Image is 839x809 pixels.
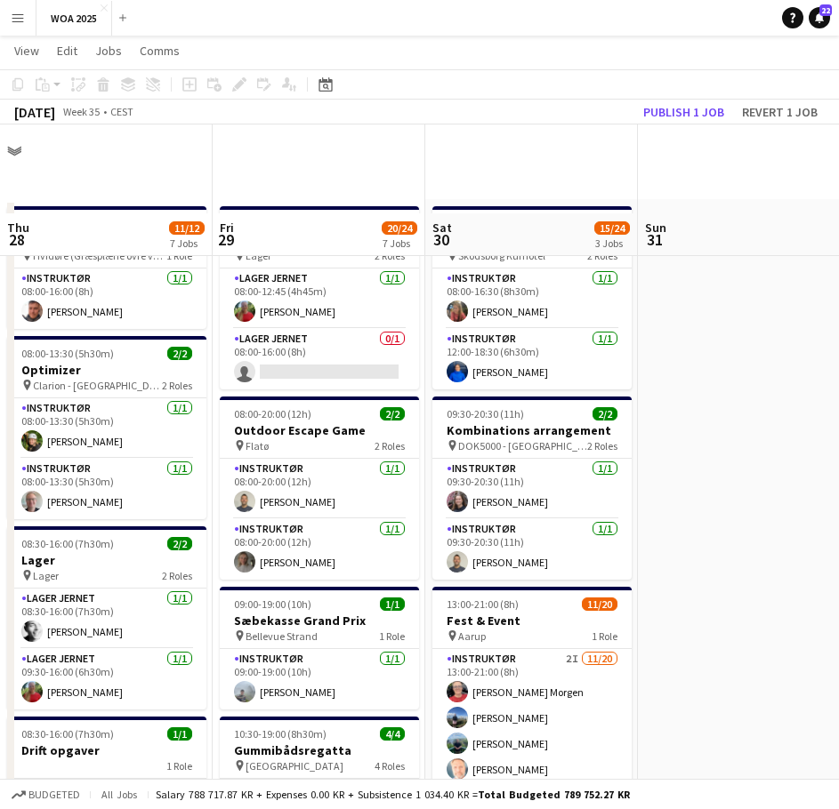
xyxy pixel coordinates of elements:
span: 1/1 [167,727,192,741]
span: DOK5000 - [GEOGRAPHIC_DATA] [458,439,587,453]
span: 2 Roles [375,439,405,453]
div: [DATE] [14,103,55,121]
h3: Lager [7,552,206,568]
span: Week 35 [59,105,103,118]
span: View [14,43,39,59]
a: Comms [133,39,187,62]
span: 31 [642,229,666,250]
app-job-card: 08:00-16:00 (8h)1/2Lager Lager2 RolesLager Jernet1/108:00-12:45 (4h45m)[PERSON_NAME]Lager Jernet0... [220,206,419,389]
span: 1 Role [592,629,617,643]
span: Total Budgeted 789 752.27 KR [478,788,630,801]
span: 1/1 [380,597,405,611]
a: View [7,39,46,62]
span: 11/20 [582,597,617,611]
span: Lager [33,569,59,582]
span: 2/2 [380,407,405,421]
h3: Outdoor Escape Game [220,422,419,438]
h3: Drift opgaver [7,742,206,758]
app-card-role: Instruktør1/108:00-20:00 (12h)[PERSON_NAME] [220,519,419,580]
span: 29 [217,229,234,250]
span: 1 Role [379,629,405,643]
span: 2/2 [593,407,617,421]
app-card-role: Instruktør1/109:30-20:30 (11h)[PERSON_NAME] [432,459,632,519]
span: Comms [140,43,180,59]
span: 2 Roles [162,569,192,582]
app-card-role: Lager Jernet0/108:00-16:00 (8h) [220,329,419,389]
span: 08:30-16:00 (7h30m) [21,537,114,550]
span: 1 Role [166,759,192,773]
span: 4 Roles [375,759,405,773]
h3: Fest & Event [432,613,632,629]
span: [GEOGRAPHIC_DATA] [246,759,343,773]
span: 11/12 [169,221,205,235]
span: 4/4 [380,727,405,741]
div: CEST [110,105,133,118]
button: Budgeted [9,785,83,805]
app-job-card: 09:00-19:00 (10h)1/1Sæbekasse Grand Prix Bellevue Strand1 RoleInstruktør1/109:00-19:00 (10h)[PERS... [220,587,419,709]
app-job-card: 08:00-16:00 (8h)1/1Bueskydning Hvidøre (Græsplæne ovre ved [GEOGRAPHIC_DATA])1 RoleInstruktør1/10... [7,206,206,329]
button: WOA 2025 [36,1,112,36]
span: 22 [819,4,832,16]
app-card-role: Instruktør1/108:00-13:30 (5h30m)[PERSON_NAME] [7,398,206,459]
h3: Kombinations arrangement [432,422,632,438]
div: Salary 788 717.87 KR + Expenses 0.00 KR + Subsistence 1 034.40 KR = [156,788,630,801]
a: Edit [50,39,85,62]
span: 13:00-21:00 (8h) [447,597,519,611]
span: 08:00-13:30 (5h30m) [21,347,114,360]
h3: Gummibådsregatta [220,742,419,758]
button: Revert 1 job [735,100,825,124]
span: 2 Roles [162,379,192,392]
span: Clarion - [GEOGRAPHIC_DATA] [33,379,162,392]
span: Sun [645,220,666,236]
app-card-role: Instruktør1/112:00-18:30 (6h30m)[PERSON_NAME] [432,329,632,389]
span: 2/2 [167,537,192,550]
span: Flatø [246,439,269,453]
app-card-role: Lager Jernet1/109:30-16:00 (6h30m)[PERSON_NAME] [7,649,206,709]
span: 2 Roles [587,439,617,453]
app-job-card: 08:00-18:30 (10h30m)2/2Stormester udendørs Skodsborg Kurhotel2 RolesInstruktør1/108:00-16:30 (8h3... [432,206,632,389]
app-job-card: 09:30-20:30 (11h)2/2Kombinations arrangement DOK5000 - [GEOGRAPHIC_DATA]2 RolesInstruktør1/109:30... [432,396,632,580]
span: All jobs [98,788,141,801]
span: Aarup [458,629,486,643]
div: 3 Jobs [595,236,629,250]
span: Bellevue Strand [246,629,318,643]
span: Jobs [95,43,122,59]
button: Publish 1 job [636,100,731,124]
span: 08:30-16:00 (7h30m) [21,727,114,741]
app-job-card: 08:00-13:30 (5h30m)2/2Optimizer Clarion - [GEOGRAPHIC_DATA]2 RolesInstruktør1/108:00-13:30 (5h30m... [7,336,206,519]
span: 08:00-20:00 (12h) [234,407,311,421]
h3: Optimizer [7,362,206,378]
app-card-role: Instruktør1/109:30-20:30 (11h)[PERSON_NAME] [432,519,632,580]
span: Sat [432,220,452,236]
span: 09:30-20:30 (11h) [447,407,524,421]
app-card-role: Instruktør1/108:00-16:30 (8h30m)[PERSON_NAME] [432,268,632,329]
span: 15/24 [594,221,630,235]
span: 20/24 [382,221,417,235]
span: 2/2 [167,347,192,360]
h3: Sæbekasse Grand Prix [220,613,419,629]
span: 30 [430,229,452,250]
app-job-card: 08:00-20:00 (12h)2/2Outdoor Escape Game Flatø2 RolesInstruktør1/108:00-20:00 (12h)[PERSON_NAME]In... [220,396,419,580]
app-card-role: Instruktør1/108:00-13:30 (5h30m)[PERSON_NAME] [7,459,206,519]
a: 22 [809,7,830,28]
span: Edit [57,43,77,59]
app-card-role: Instruktør1/108:00-20:00 (12h)[PERSON_NAME] [220,459,419,519]
app-card-role: Lager Jernet1/108:30-16:00 (7h30m)[PERSON_NAME] [7,589,206,649]
div: 7 Jobs [383,236,416,250]
span: 09:00-19:00 (10h) [234,597,311,611]
app-card-role: Lager Jernet1/108:00-12:45 (4h45m)[PERSON_NAME] [220,268,419,329]
span: 10:30-19:00 (8h30m) [234,727,327,741]
span: 28 [4,229,29,250]
span: Budgeted [28,789,80,801]
div: 7 Jobs [170,236,204,250]
app-card-role: Instruktør1/108:00-16:00 (8h)[PERSON_NAME] [7,268,206,329]
app-job-card: 08:30-16:00 (7h30m)2/2Lager Lager2 RolesLager Jernet1/108:30-16:00 (7h30m)[PERSON_NAME]Lager Jern... [7,526,206,709]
